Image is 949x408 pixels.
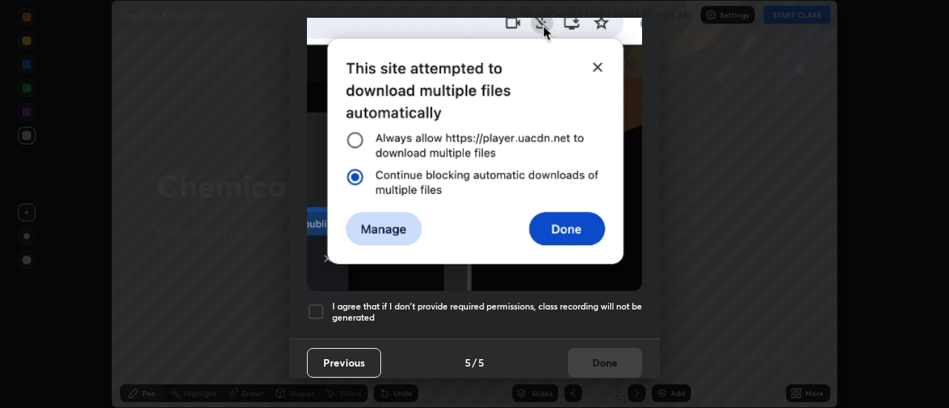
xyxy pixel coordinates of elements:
[332,301,642,324] h5: I agree that if I don't provide required permissions, class recording will not be generated
[472,355,477,370] h4: /
[478,355,484,370] h4: 5
[307,348,381,378] button: Previous
[465,355,471,370] h4: 5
